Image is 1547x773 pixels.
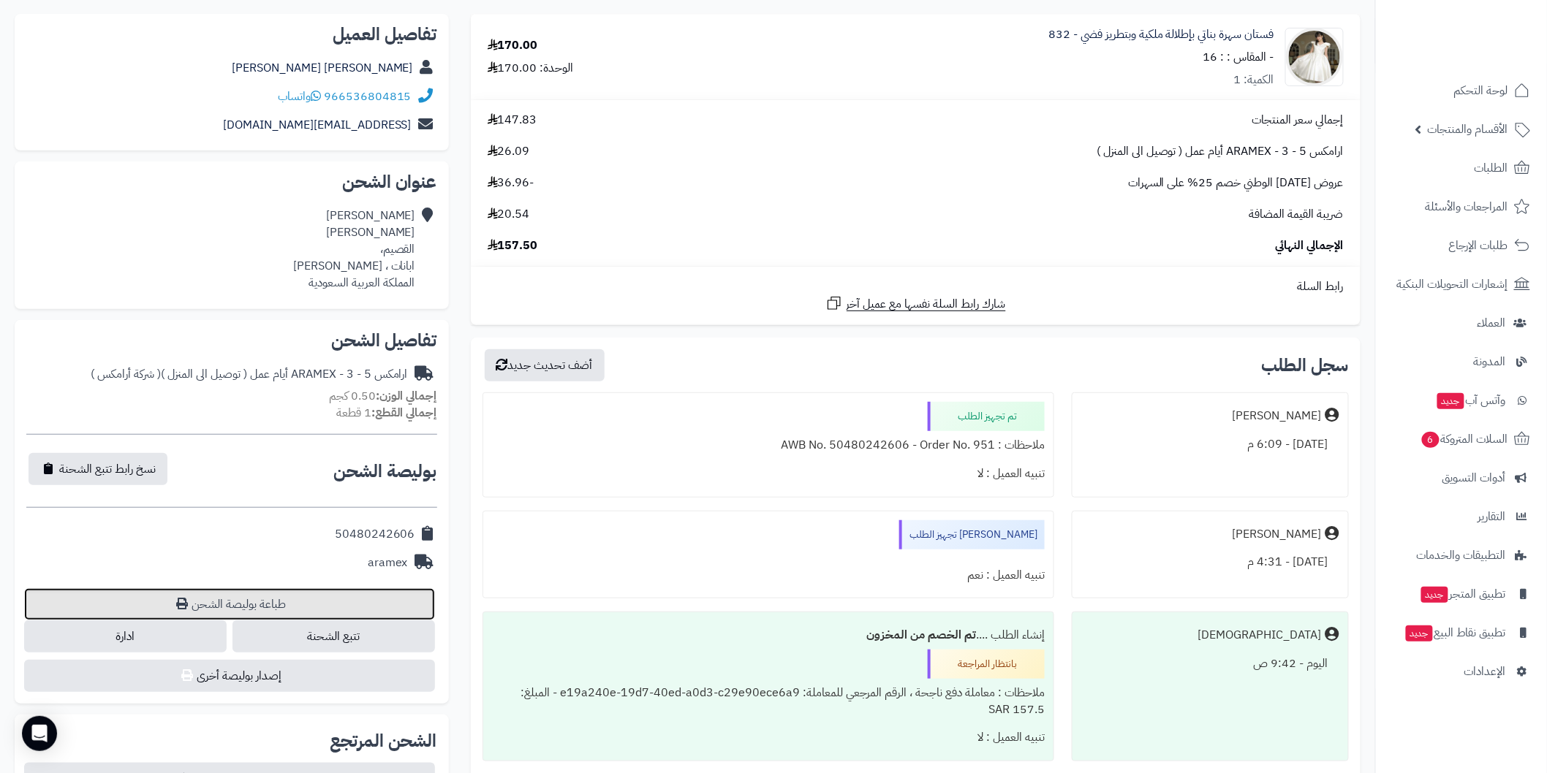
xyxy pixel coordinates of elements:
[488,175,534,191] span: -36.96
[1420,584,1506,604] span: تطبيق المتجر
[24,660,435,692] button: إصدار بوليصة أخرى
[928,402,1045,431] div: تم تجهيز الطلب
[22,716,57,751] div: Open Intercom Messenger
[330,732,437,750] h2: الشحن المرتجع
[1249,206,1344,223] span: ضريبة القيمة المضافة
[488,237,538,254] span: 157.50
[371,404,437,422] strong: إجمالي القطع:
[91,366,408,383] div: ارامكس ARAMEX - 3 - 5 أيام عمل ( توصيل الى المنزل )
[1474,351,1506,372] span: المدونة
[1081,430,1339,459] div: [DATE] - 6:09 م
[485,349,605,381] button: أضف تحديث جديد
[1203,48,1274,66] small: - المقاس : : 16
[26,26,437,43] h2: تفاصيل العميل
[1385,73,1538,108] a: لوحة التحكم
[324,88,412,105] a: 966536804815
[232,59,413,77] a: [PERSON_NAME] [PERSON_NAME]
[1385,228,1538,263] a: طلبات الإرجاع
[59,460,156,478] span: نسخ رابط تتبع الشحنة
[1421,587,1448,603] span: جديد
[24,620,227,652] a: ادارة
[488,37,538,54] div: 170.00
[488,143,530,160] span: 26.09
[1385,615,1538,650] a: تطبيق نقاط البيعجديد
[1428,119,1508,140] span: الأقسام والمنتجات
[329,387,437,405] small: 0.50 كجم
[825,294,1006,313] a: شارك رابط السلة نفسها مع عميل آخر
[1385,189,1538,224] a: المراجعات والأسئلة
[26,332,437,349] h2: تفاصيل الشحن
[1048,26,1274,43] a: فستان سهرة بناتي بإطلالة ملكية وبتطريز فضي - 832
[1234,72,1274,88] div: الكمية: 1
[492,621,1045,650] div: إنشاء الطلب ....
[492,723,1045,752] div: تنبيه العميل : لا
[29,453,167,485] button: نسخ رابط تتبع الشحنة
[1404,622,1506,643] span: تطبيق نقاط البيع
[1421,429,1508,449] span: السلات المتروكة
[1478,506,1506,527] span: التقارير
[376,387,437,405] strong: إجمالي الوزن:
[492,561,1045,590] div: تنبيه العميل : نعم
[1286,28,1343,86] img: 1756114978-413A4924-90x90.jpeg
[899,520,1045,549] div: [PERSON_NAME] تجهيز الطلب
[1422,432,1440,448] span: 6
[1385,267,1538,302] a: إشعارات التحويلات البنكية
[1233,408,1322,424] div: [PERSON_NAME]
[91,365,161,383] span: ( شركة أرامكس )
[278,88,321,105] a: واتساب
[232,620,435,652] a: تتبع الشحنة
[1454,80,1508,101] span: لوحة التحكم
[847,296,1006,313] span: شارك رابط السلة نفسها مع عميل آخر
[492,679,1045,724] div: ملاحظات : معاملة دفع ناجحة ، الرقم المرجعي للمعاملة: e19a240e-19d7-40ed-a0d3-c29e90ece6a9 - المبل...
[1385,151,1538,186] a: الطلبات
[368,555,408,571] div: aramex
[1097,143,1344,160] span: ارامكس ARAMEX - 3 - 5 أيام عمل ( توصيل الى المنزل )
[1385,538,1538,573] a: التطبيقات والخدمات
[1449,235,1508,256] span: طلبات الإرجاع
[293,207,415,291] div: [PERSON_NAME] [PERSON_NAME] القصيم، ابانات ، [PERSON_NAME] المملكة العربية السعودية
[1385,383,1538,418] a: وآتس آبجديد
[1417,545,1506,566] span: التطبيقات والخدمات
[1198,627,1322,644] div: [DEMOGRAPHIC_DATA]
[333,462,437,480] h2: بوليصة الشحن
[1437,393,1464,409] span: جديد
[1385,576,1538,612] a: تطبيق المتجرجديد
[26,173,437,191] h2: عنوان الشحن
[488,60,574,77] div: الوحدة: 170.00
[492,460,1045,488] div: تنبيه العميل : لا
[1081,548,1339,576] div: [DATE] - 4:31 م
[1262,357,1349,374] h3: سجل الطلب
[866,626,976,644] b: تم الخصم من المخزون
[24,588,435,620] a: طباعة بوليصة الشحن
[1397,274,1508,294] span: إشعارات التحويلات البنكية
[336,404,437,422] small: 1 قطعة
[928,650,1045,679] div: بانتظار المراجعة
[1406,625,1433,641] span: جديد
[1385,344,1538,379] a: المدونة
[1233,526,1322,543] div: [PERSON_NAME]
[1252,112,1344,129] span: إجمالي سعر المنتجات
[223,116,412,134] a: [EMAIL_ADDRESS][DOMAIN_NAME]
[1442,468,1506,488] span: أدوات التسويق
[1385,499,1538,534] a: التقارير
[492,431,1045,460] div: ملاحظات : AWB No. 50480242606 - Order No. 951
[335,526,415,543] div: 50480242606
[1128,175,1344,191] span: عروض [DATE] الوطني خصم 25% على السهرات
[488,206,530,223] span: 20.54
[1475,158,1508,178] span: الطلبات
[1464,661,1506,682] span: الإعدادات
[488,112,537,129] span: 147.83
[1385,305,1538,340] a: العملاء
[477,278,1355,295] div: رابط السلة
[1478,313,1506,333] span: العملاء
[1276,237,1344,254] span: الإجمالي النهائي
[1385,422,1538,457] a: السلات المتروكة6
[1436,390,1506,411] span: وآتس آب
[1385,460,1538,495] a: أدوات التسويق
[1426,197,1508,217] span: المراجعات والأسئلة
[1081,650,1339,678] div: اليوم - 9:42 ص
[1385,654,1538,689] a: الإعدادات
